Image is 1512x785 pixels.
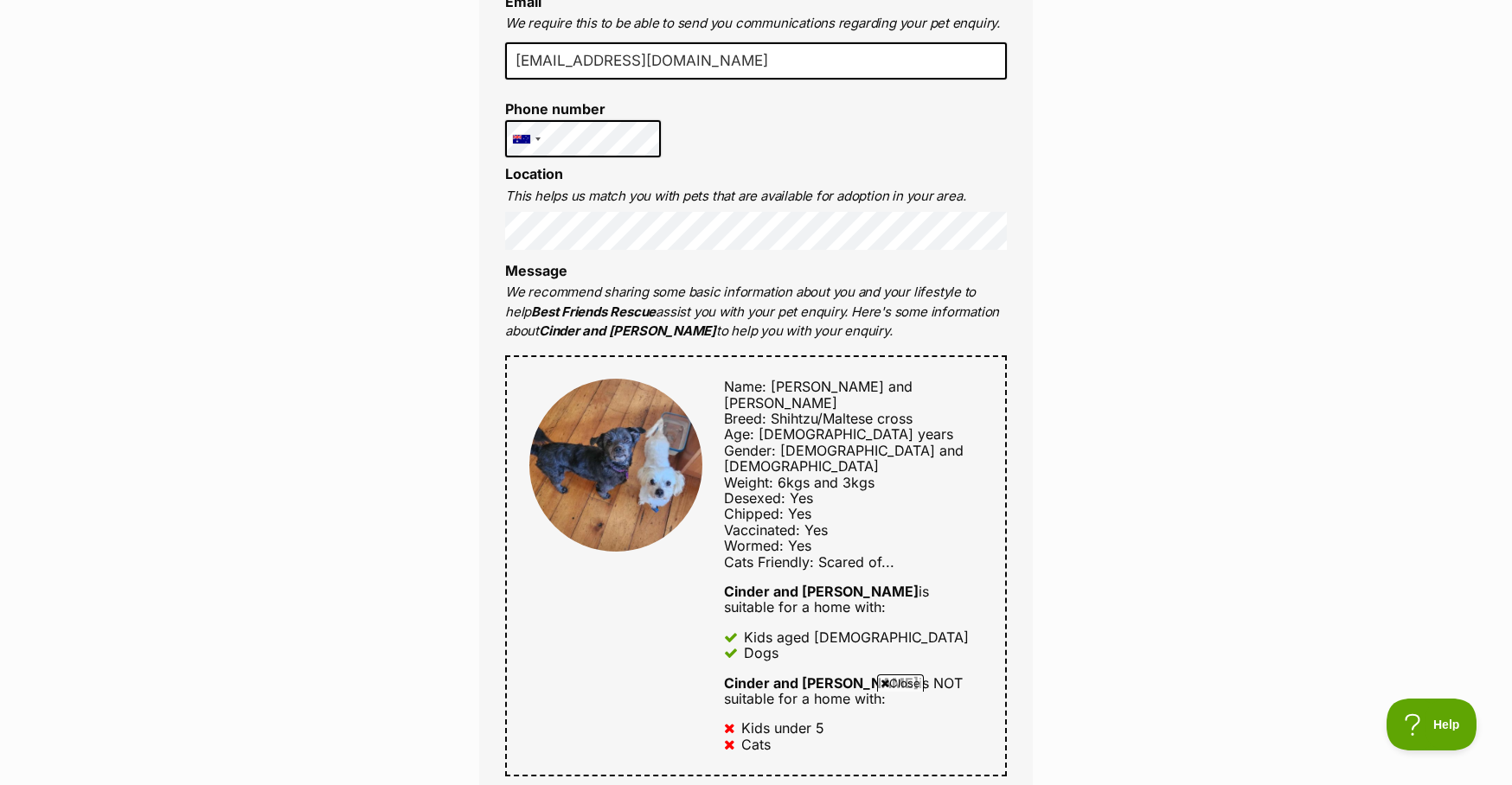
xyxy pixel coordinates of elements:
span: Name: [PERSON_NAME] and [PERSON_NAME] Breed: Shihtzu/Maltese cross Age: [DEMOGRAPHIC_DATA] years ... [724,378,964,570]
img: Cinder and AJ [529,379,702,552]
iframe: Advertisement [336,699,1176,776]
label: Location [505,165,563,182]
label: Phone number [505,101,661,117]
p: We recommend sharing some basic information about you and your lifestyle to help assist you with ... [505,283,1007,341]
p: This helps us match you with pets that are available for adoption in your area. [505,187,1007,207]
label: Message [505,262,567,279]
p: We require this to be able to send you communications regarding your pet enquiry. [505,14,1007,34]
div: Kids aged [DEMOGRAPHIC_DATA] [744,629,969,645]
strong: Cinder and [PERSON_NAME] [724,583,919,600]
strong: Cinder and [PERSON_NAME] [724,674,919,692]
div: Dogs [744,645,778,661]
div: is suitable for a home with: [724,584,983,616]
div: is NOT suitable for a home with: [724,675,983,707]
span: Close [877,674,924,692]
strong: Best Friends Rescue [531,303,656,320]
strong: Cinder and [PERSON_NAME] [539,322,716,339]
iframe: Help Scout Beacon - Open [1387,699,1477,750]
div: Australia: +61 [506,121,546,157]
